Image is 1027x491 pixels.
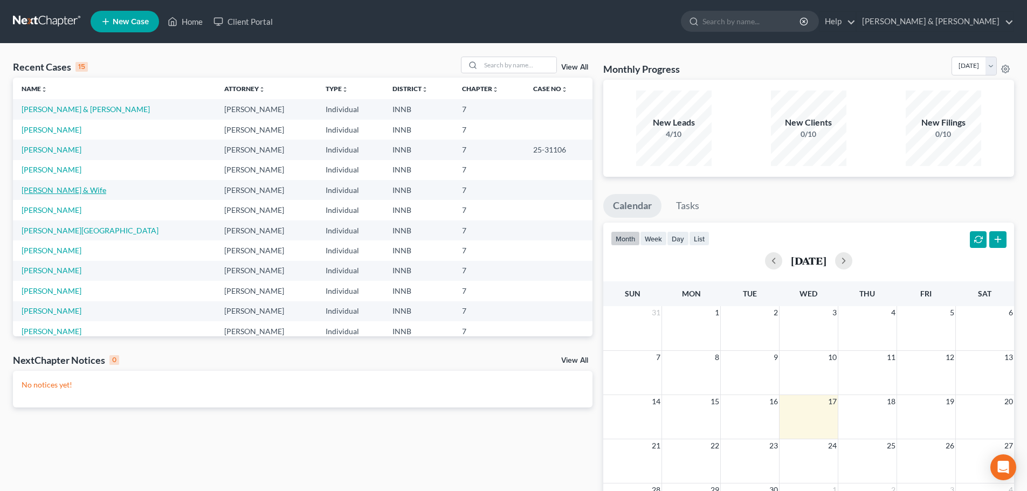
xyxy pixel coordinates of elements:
a: Attorneyunfold_more [224,85,265,93]
td: [PERSON_NAME] [216,220,317,240]
span: 6 [1008,306,1014,319]
td: INNB [384,180,453,200]
td: [PERSON_NAME] [216,200,317,220]
td: 7 [453,200,525,220]
i: unfold_more [342,86,348,93]
td: INNB [384,99,453,119]
span: 23 [768,439,779,452]
td: Individual [317,200,384,220]
a: Help [819,12,856,31]
span: New Case [113,18,149,26]
a: Districtunfold_more [392,85,428,93]
td: [PERSON_NAME] [216,99,317,119]
span: 26 [945,439,955,452]
a: [PERSON_NAME] [22,266,81,275]
a: [PERSON_NAME] [22,286,81,295]
div: New Clients [771,116,846,129]
span: Tue [743,289,757,298]
span: 7 [655,351,661,364]
td: 7 [453,99,525,119]
h3: Monthly Progress [603,63,680,75]
td: [PERSON_NAME] [216,160,317,180]
td: INNB [384,140,453,160]
td: 25-31106 [525,140,592,160]
td: INNB [384,240,453,260]
button: month [611,231,640,246]
td: [PERSON_NAME] [216,261,317,281]
span: 8 [714,351,720,364]
td: 7 [453,240,525,260]
a: [PERSON_NAME] [22,125,81,134]
div: New Filings [906,116,981,129]
span: 2 [773,306,779,319]
td: [PERSON_NAME] [216,140,317,160]
span: 18 [886,395,897,408]
h2: [DATE] [791,255,826,266]
a: Tasks [666,194,709,218]
span: 19 [945,395,955,408]
span: 12 [945,351,955,364]
td: 7 [453,281,525,301]
td: [PERSON_NAME] [216,321,317,341]
td: Individual [317,140,384,160]
div: 0/10 [906,129,981,140]
div: 0 [109,355,119,365]
span: 15 [709,395,720,408]
span: 11 [886,351,897,364]
i: unfold_more [41,86,47,93]
span: 31 [651,306,661,319]
input: Search by name... [481,57,556,73]
a: Home [162,12,208,31]
a: [PERSON_NAME] [22,145,81,154]
td: [PERSON_NAME] [216,301,317,321]
a: Client Portal [208,12,278,31]
td: 7 [453,321,525,341]
input: Search by name... [702,11,801,31]
div: 0/10 [771,129,846,140]
td: 7 [453,160,525,180]
div: Open Intercom Messenger [990,454,1016,480]
td: [PERSON_NAME] [216,240,317,260]
span: 20 [1003,395,1014,408]
td: INNB [384,321,453,341]
span: 24 [827,439,838,452]
span: 16 [768,395,779,408]
a: [PERSON_NAME] & [PERSON_NAME] [857,12,1014,31]
a: [PERSON_NAME] & Wife [22,185,106,195]
span: 17 [827,395,838,408]
a: Calendar [603,194,661,218]
td: 7 [453,261,525,281]
td: [PERSON_NAME] [216,120,317,140]
span: Fri [920,289,932,298]
span: 9 [773,351,779,364]
i: unfold_more [492,86,499,93]
td: 7 [453,180,525,200]
div: NextChapter Notices [13,354,119,366]
td: Individual [317,180,384,200]
td: Individual [317,220,384,240]
p: No notices yet! [22,379,584,390]
i: unfold_more [259,86,265,93]
span: 4 [890,306,897,319]
i: unfold_more [422,86,428,93]
span: 14 [651,395,661,408]
a: [PERSON_NAME] [22,165,81,174]
td: Individual [317,120,384,140]
span: 22 [709,439,720,452]
td: Individual [317,321,384,341]
span: 27 [1003,439,1014,452]
td: INNB [384,120,453,140]
td: INNB [384,281,453,301]
td: 7 [453,301,525,321]
a: Case Nounfold_more [533,85,568,93]
button: list [689,231,709,246]
span: 21 [651,439,661,452]
td: 7 [453,140,525,160]
td: Individual [317,99,384,119]
td: INNB [384,220,453,240]
a: [PERSON_NAME] [22,327,81,336]
td: 7 [453,120,525,140]
td: INNB [384,261,453,281]
button: day [667,231,689,246]
a: [PERSON_NAME] [22,246,81,255]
